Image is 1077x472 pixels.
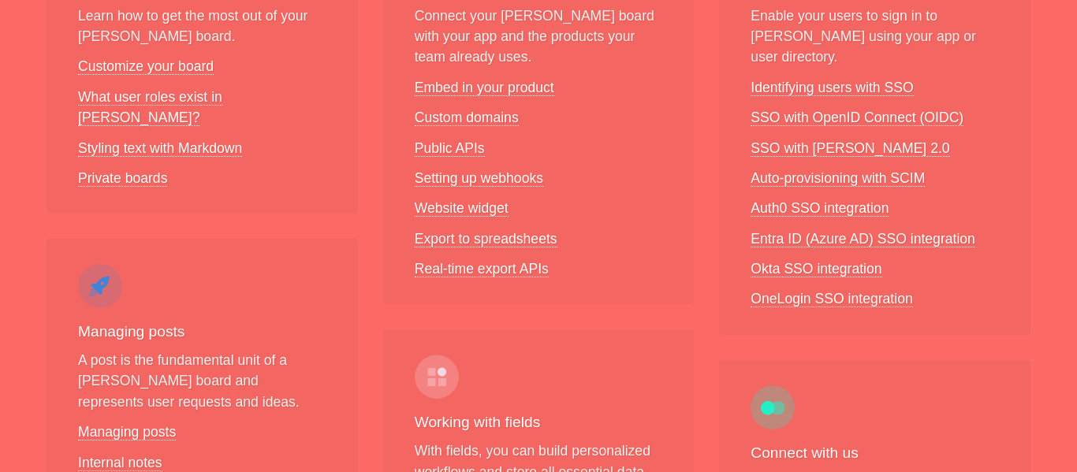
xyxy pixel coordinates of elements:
[415,170,543,187] a: Setting up webhooks
[78,350,326,412] p: A post is the fundamental unit of a [PERSON_NAME] board and represents user requests and ideas.
[751,442,999,465] h3: Connect with us
[751,170,925,187] a: Auto-provisioning with SCIM
[415,411,663,434] h3: Working with fields
[751,231,975,247] a: Entra ID (Azure AD) SSO integration
[78,321,326,344] h3: Managing posts
[78,170,167,187] a: Private boards
[415,140,485,157] a: Public APIs
[415,200,509,217] a: Website widget
[415,110,519,126] a: Custom domains
[78,455,162,471] a: Internal notes
[751,6,999,68] p: Enable your users to sign in to [PERSON_NAME] using your app or user directory.
[751,261,881,277] a: Okta SSO integration
[78,58,214,75] a: Customize your board
[78,424,176,440] a: Managing posts
[415,80,554,96] a: Embed in your product
[78,89,222,126] a: What user roles exist in [PERSON_NAME]?
[415,261,549,277] a: Real-time export APIs
[751,140,949,157] a: SSO with [PERSON_NAME] 2.0
[751,110,963,126] a: SSO with OpenID Connect (OIDC)
[78,6,326,47] p: Learn how to get the most out of your [PERSON_NAME] board.
[751,291,912,307] a: OneLogin SSO integration
[415,231,557,247] a: Export to spreadsheets
[78,140,242,157] a: Styling text with Markdown
[415,6,663,68] p: Connect your [PERSON_NAME] board with your app and the products your team already uses.
[751,200,889,217] a: Auth0 SSO integration
[751,80,913,96] a: Identifying users with SSO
